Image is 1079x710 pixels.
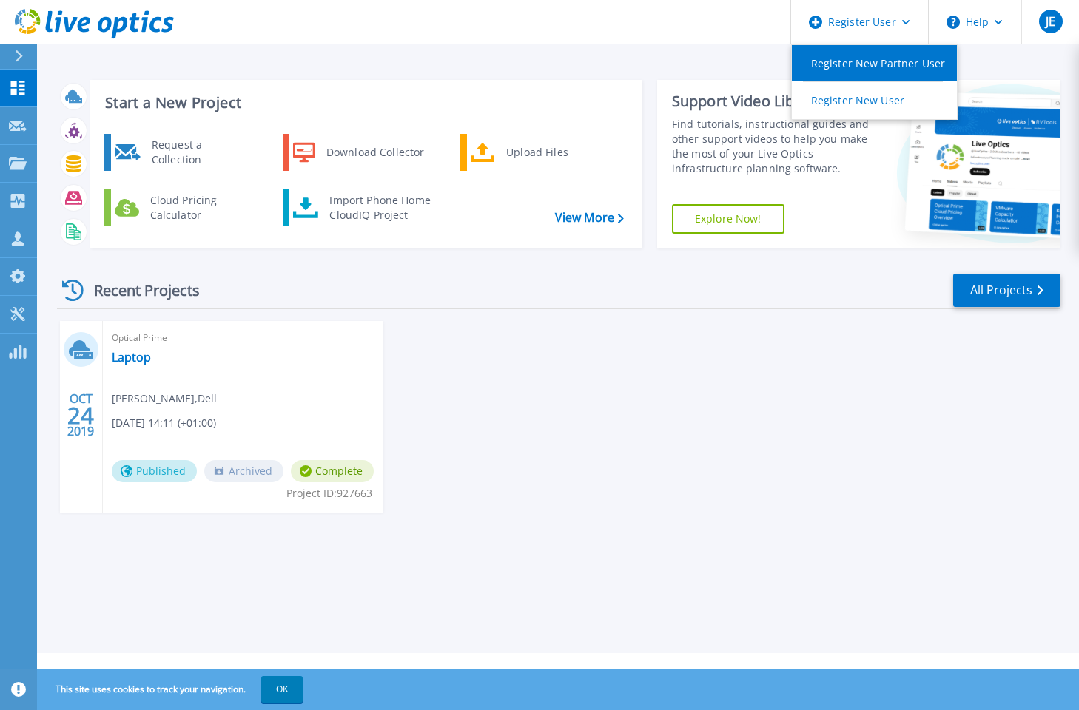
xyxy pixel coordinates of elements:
a: Upload Files [460,134,612,171]
span: Complete [291,460,374,482]
span: This site uses cookies to track your navigation. [41,676,303,703]
span: JE [1046,16,1055,27]
a: Cloud Pricing Calculator [104,189,256,226]
h3: Start a New Project [105,95,623,111]
div: Support Video Library [672,92,874,111]
span: Published [112,460,197,482]
span: [PERSON_NAME] , Dell [112,390,217,407]
div: Find tutorials, instructional guides and other support videos to help you make the most of your L... [672,117,874,176]
div: Recent Projects [57,272,220,308]
button: OK [261,676,303,703]
span: Project ID: 927663 [286,485,372,501]
span: Optical Prime [112,330,374,346]
span: [DATE] 14:11 (+01:00) [112,415,216,431]
a: Request a Collection [104,134,256,171]
a: Register New User [792,82,957,118]
a: Laptop [112,350,151,365]
span: Archived [204,460,283,482]
a: View More [555,211,624,225]
a: Explore Now! [672,204,784,234]
span: 24 [67,409,94,422]
div: Cloud Pricing Calculator [143,193,252,223]
div: Download Collector [319,138,431,167]
a: Register New Partner User [792,45,957,81]
div: Upload Files [499,138,608,167]
a: All Projects [953,274,1060,307]
div: Request a Collection [144,138,252,167]
a: Download Collector [283,134,434,171]
div: OCT 2019 [67,388,95,442]
div: Import Phone Home CloudIQ Project [322,193,437,223]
